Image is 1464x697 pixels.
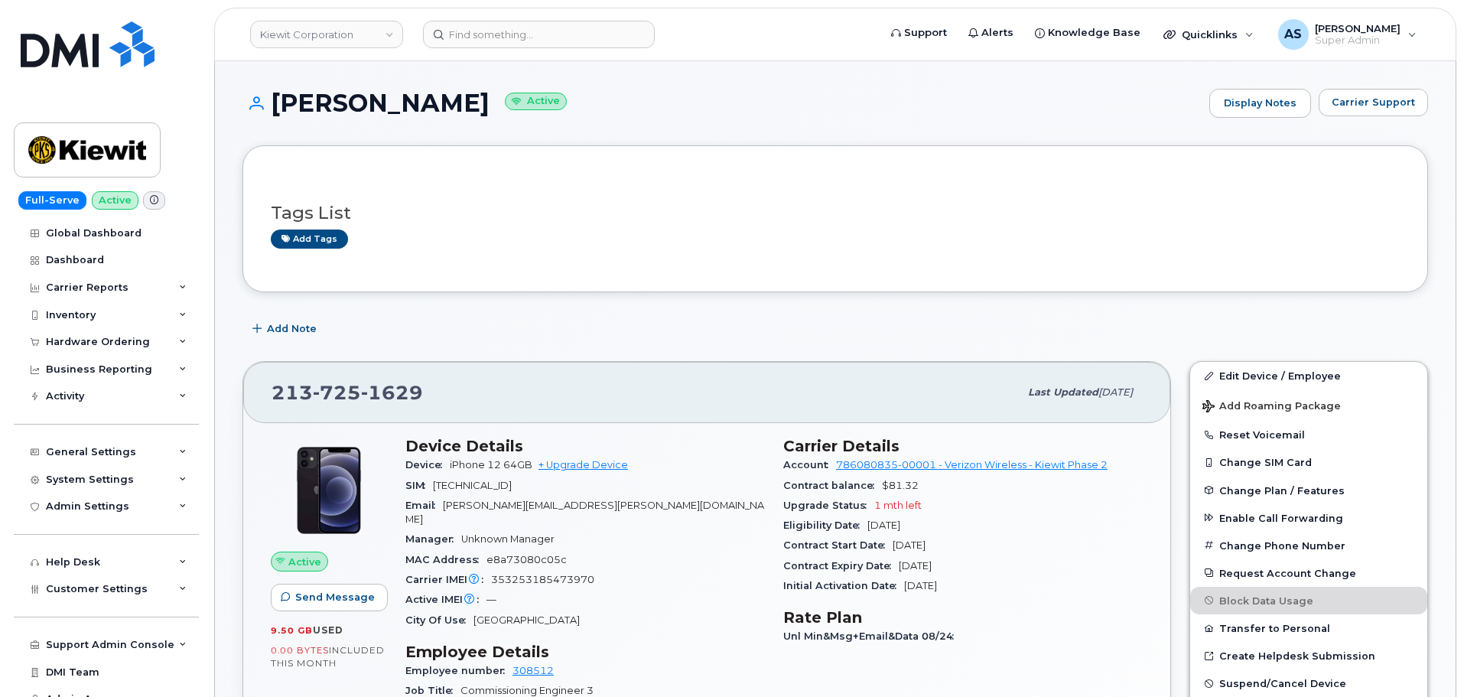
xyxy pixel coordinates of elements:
[405,685,460,696] span: Job Title
[1190,669,1427,697] button: Suspend/Cancel Device
[1190,642,1427,669] a: Create Helpdesk Submission
[433,480,512,491] span: [TECHNICAL_ID]
[1319,89,1428,116] button: Carrier Support
[538,459,628,471] a: + Upgrade Device
[405,500,764,525] span: [PERSON_NAME][EMAIL_ADDRESS][PERSON_NAME][DOMAIN_NAME]
[1209,89,1311,118] a: Display Notes
[271,204,1400,223] h3: Tags List
[1028,386,1098,398] span: Last updated
[271,645,329,656] span: 0.00 Bytes
[1190,421,1427,448] button: Reset Voicemail
[271,625,313,636] span: 9.50 GB
[461,533,555,545] span: Unknown Manager
[1098,386,1133,398] span: [DATE]
[460,685,594,696] span: Commissioning Engineer 3
[405,533,461,545] span: Manager
[1219,678,1346,689] span: Suspend/Cancel Device
[313,381,361,404] span: 725
[271,584,388,611] button: Send Message
[783,519,867,531] span: Eligibility Date
[867,519,900,531] span: [DATE]
[904,580,937,591] span: [DATE]
[1190,532,1427,559] button: Change Phone Number
[473,614,580,626] span: [GEOGRAPHIC_DATA]
[1397,630,1453,686] iframe: Messenger Launcher
[361,381,423,404] span: 1629
[405,614,473,626] span: City Of Use
[882,480,919,491] span: $81.32
[512,665,554,676] a: 308512
[267,321,317,336] span: Add Note
[1190,448,1427,476] button: Change SIM Card
[405,437,765,455] h3: Device Details
[783,480,882,491] span: Contract balance
[295,590,375,604] span: Send Message
[313,624,343,636] span: used
[1190,362,1427,389] a: Edit Device / Employee
[486,554,567,565] span: e8a73080c05c
[1190,587,1427,614] button: Block Data Usage
[1219,484,1345,496] span: Change Plan / Features
[491,574,594,585] span: 353253185473970
[405,554,486,565] span: MAC Address
[283,445,375,536] img: iPhone_12.jpg
[242,315,330,343] button: Add Note
[783,580,904,591] span: Initial Activation Date
[405,480,433,491] span: SIM
[1190,389,1427,421] button: Add Roaming Package
[405,500,443,511] span: Email
[893,539,926,551] span: [DATE]
[272,381,423,404] span: 213
[1332,95,1415,109] span: Carrier Support
[899,560,932,572] span: [DATE]
[783,539,893,551] span: Contract Start Date
[874,500,922,511] span: 1 mth left
[405,665,512,676] span: Employee number
[405,459,450,471] span: Device
[1190,477,1427,504] button: Change Plan / Features
[405,574,491,585] span: Carrier IMEI
[783,630,961,642] span: Unl Min&Msg+Email&Data 08/24
[783,560,899,572] span: Contract Expiry Date
[783,459,836,471] span: Account
[505,93,567,110] small: Active
[1190,614,1427,642] button: Transfer to Personal
[1202,400,1341,415] span: Add Roaming Package
[783,437,1143,455] h3: Carrier Details
[450,459,532,471] span: iPhone 12 64GB
[783,500,874,511] span: Upgrade Status
[405,594,486,605] span: Active IMEI
[271,230,348,249] a: Add tags
[486,594,496,605] span: —
[783,608,1143,627] h3: Rate Plan
[242,90,1202,116] h1: [PERSON_NAME]
[1190,504,1427,532] button: Enable Call Forwarding
[1190,559,1427,587] button: Request Account Change
[288,555,321,569] span: Active
[1219,512,1343,523] span: Enable Call Forwarding
[836,459,1108,471] a: 786080835-00001 - Verizon Wireless - Kiewit Phase 2
[405,643,765,661] h3: Employee Details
